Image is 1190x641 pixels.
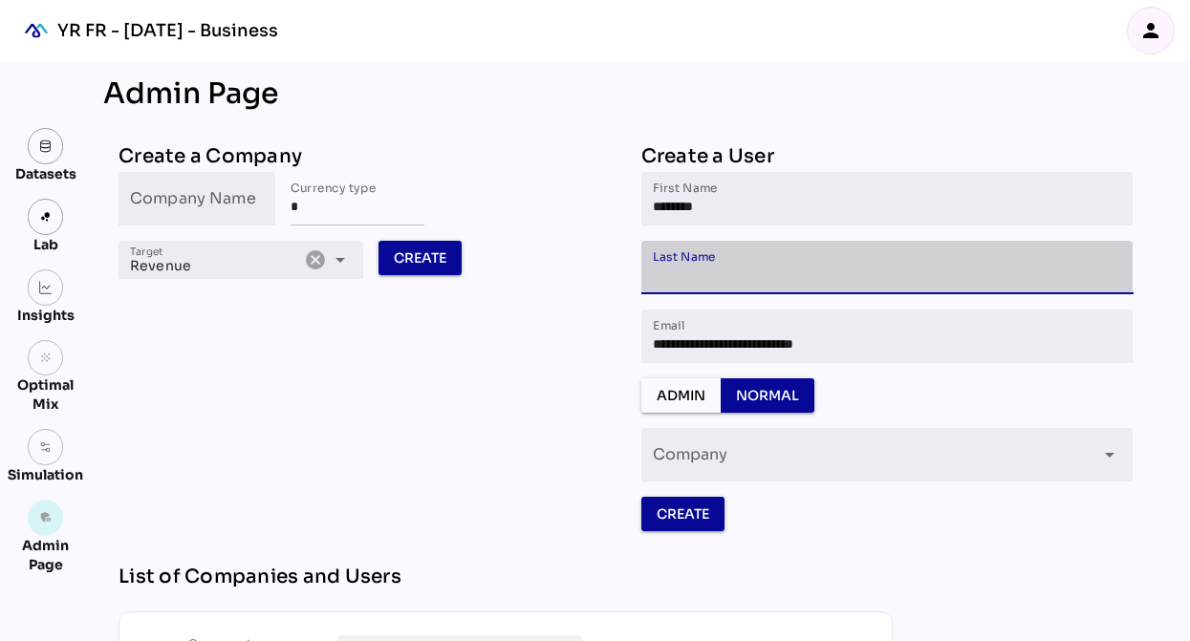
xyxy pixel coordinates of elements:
span: Create [657,502,709,525]
div: Create a User [641,141,1134,172]
div: Create a Company [119,141,611,172]
div: Optimal Mix [8,375,83,414]
img: lab.svg [39,210,53,224]
div: List of Companies and Users [119,562,1133,592]
input: Last Name [653,241,1122,294]
div: mediaROI [15,10,57,52]
input: Email [653,310,1122,363]
button: Create [379,241,462,275]
div: Admin Page [8,536,83,574]
button: Normal [721,378,814,413]
div: Datasets [15,164,76,183]
div: Admin Page [103,76,1148,111]
div: Insights [17,306,75,325]
button: Create [641,497,725,531]
input: Currency type [291,172,424,225]
input: Company Name [130,172,264,225]
button: Admin [641,378,721,413]
div: Lab [25,235,67,254]
i: arrow_drop_down [329,248,352,271]
span: Create [394,246,446,269]
img: settings.svg [39,440,53,454]
i: Clear [304,248,327,271]
span: Admin [657,384,705,407]
div: Simulation [8,465,83,484]
div: YR FR - [DATE] - Business [57,19,278,42]
span: Revenue [130,257,191,274]
img: graph.svg [39,281,53,294]
i: arrow_drop_down [1098,443,1121,466]
img: data.svg [39,139,53,153]
i: grain [39,352,53,365]
input: First Name [653,172,1122,225]
i: admin_panel_settings [39,511,53,524]
span: Normal [736,384,799,407]
i: person [1139,19,1162,42]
